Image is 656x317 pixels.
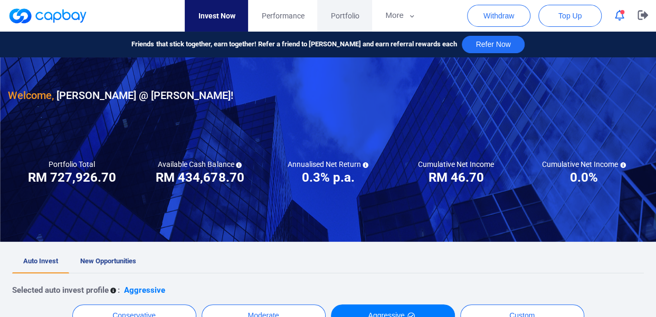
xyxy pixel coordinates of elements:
[28,169,116,186] h3: RM 727,926.70
[131,39,457,50] span: Friends that stick together, earn together! Refer a friend to [PERSON_NAME] and earn referral rew...
[429,169,484,186] h3: RM 46.70
[570,169,598,186] h3: 0.0%
[23,257,58,265] span: Auto Invest
[467,5,530,27] button: Withdraw
[12,284,109,296] p: Selected auto invest profile
[330,10,359,22] span: Portfolio
[418,160,494,169] h5: Cumulative Net Income
[118,284,120,296] p: :
[124,284,165,296] p: Aggressive
[462,36,524,53] button: Refer Now
[8,87,233,104] h3: [PERSON_NAME] @ [PERSON_NAME] !
[558,11,582,21] span: Top Up
[49,160,95,169] h5: Portfolio Total
[301,169,354,186] h3: 0.3% p.a.
[158,160,242,169] h5: Available Cash Balance
[156,169,244,186] h3: RM 434,678.70
[80,257,136,265] span: New Opportunities
[261,10,304,22] span: Performance
[287,160,368,169] h5: Annualised Net Return
[542,160,626,169] h5: Cumulative Net Income
[538,5,602,27] button: Top Up
[8,89,54,102] span: Welcome,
